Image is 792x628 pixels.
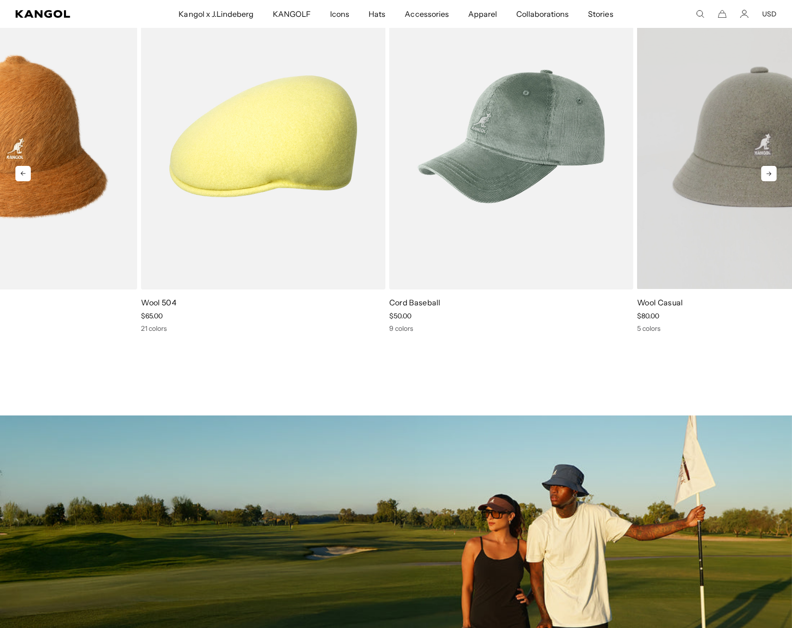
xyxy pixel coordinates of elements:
summary: Search here [696,10,704,18]
div: 21 colors [141,324,385,333]
span: $65.00 [141,312,163,320]
p: Cord Baseball [389,297,633,308]
a: Account [740,10,749,18]
button: USD [762,10,777,18]
div: 9 colors [389,324,633,333]
p: Wool 504 [141,297,385,308]
span: $80.00 [637,312,659,320]
span: $50.00 [389,312,411,320]
button: Cart [718,10,727,18]
a: Kangol [15,10,118,18]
